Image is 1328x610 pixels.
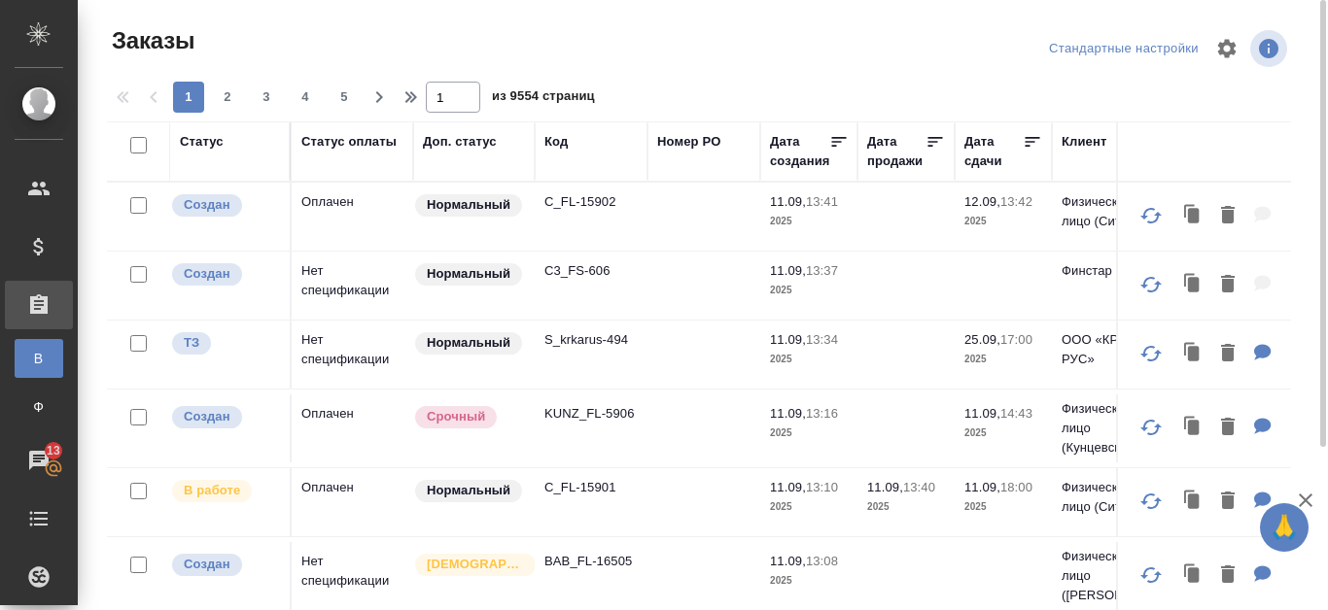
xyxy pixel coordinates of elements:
button: Обновить [1128,261,1174,308]
div: Дата создания [770,132,829,171]
div: Статус по умолчанию для стандартных заказов [413,261,525,288]
td: Оплачен [292,468,413,536]
p: 13:41 [806,194,838,209]
p: 13:40 [903,480,935,494]
button: Клонировать [1174,334,1211,374]
p: 12.09, [964,194,1000,209]
p: 2025 [964,350,1042,369]
div: Статус по умолчанию для стандартных заказов [413,330,525,356]
button: Клонировать [1174,196,1211,236]
p: 2025 [964,212,1042,231]
div: Выставляется автоматически, если на указанный объем услуг необходимо больше времени в стандартном... [413,404,525,430]
div: Выставляется автоматически при создании заказа [170,404,280,430]
div: split button [1044,34,1204,64]
p: BAB_FL-16505 [544,552,638,571]
button: Обновить [1128,552,1174,598]
p: 2025 [770,212,848,231]
p: Нормальный [427,333,510,353]
p: 2025 [964,497,1042,517]
div: Выставляется автоматически при создании заказа [170,261,280,288]
p: ТЗ [184,333,199,353]
p: Создан [184,555,230,574]
button: Клонировать [1174,482,1211,522]
p: Нормальный [427,264,510,284]
div: Выставляется автоматически при создании заказа [170,552,280,578]
p: 2025 [770,281,848,300]
a: 13 [5,436,73,485]
span: Ф [24,397,53,417]
div: Дата сдачи [964,132,1023,171]
p: 11.09, [770,406,806,421]
p: 11.09, [770,263,806,278]
p: 11.09, [770,554,806,568]
span: В [24,349,53,368]
div: Выставляется автоматически при создании заказа [170,192,280,219]
div: Выставляется автоматически для первых 3 заказов нового контактного лица. Особое внимание [413,552,525,578]
button: Удалить [1211,265,1244,305]
a: Ф [15,388,63,426]
div: Код [544,132,568,152]
p: Срочный [427,407,485,426]
button: Удалить [1211,196,1244,236]
div: Статус по умолчанию для стандартных заказов [413,192,525,219]
p: C_FL-15901 [544,478,638,497]
button: Обновить [1128,192,1174,239]
p: 2025 [964,424,1042,443]
p: 2025 [770,424,848,443]
p: Нормальный [427,481,510,500]
p: [DEMOGRAPHIC_DATA] [427,555,524,574]
button: Удалить [1211,334,1244,374]
p: 13:16 [806,406,838,421]
p: Создан [184,407,230,426]
span: Настроить таблицу [1204,25,1250,72]
button: Обновить [1128,478,1174,525]
p: 17:00 [1000,332,1032,347]
div: Выставляет КМ при отправке заказа на расчет верстке (для тикета) или для уточнения сроков на прои... [170,330,280,356]
div: Доп. статус [423,132,497,152]
p: 11.09, [770,332,806,347]
button: Удалить [1211,408,1244,448]
span: 13 [35,441,72,460]
button: Клонировать [1174,556,1211,595]
div: Дата продажи [867,132,926,171]
p: Нормальный [427,195,510,215]
p: KUNZ_FL-5906 [544,404,638,424]
p: S_krkarus-494 [544,330,638,350]
button: Обновить [1128,404,1174,451]
a: В [15,339,63,378]
span: 5 [329,87,360,107]
td: Оплачен [292,183,413,251]
p: 2025 [770,571,848,591]
td: Нет спецификации [292,252,413,320]
p: В работе [184,481,240,500]
p: 2025 [867,497,945,517]
button: 🙏 [1260,503,1309,552]
p: C_FL-15902 [544,192,638,212]
span: из 9554 страниц [492,85,595,113]
span: Заказы [107,25,194,56]
p: 11.09, [964,480,1000,494]
p: 2025 [770,350,848,369]
p: 11.09, [964,406,1000,421]
td: Оплачен [292,394,413,462]
p: 11.09, [770,194,806,209]
p: Создан [184,195,230,215]
td: Нет спецификации [292,321,413,389]
p: Физическое лицо (Сити) [1062,478,1155,517]
p: Физическое лицо (Сити) [1062,192,1155,231]
div: Клиент [1062,132,1106,152]
span: 🙏 [1268,507,1301,548]
div: Статус [180,132,224,152]
p: 11.09, [770,480,806,494]
span: 4 [290,87,321,107]
p: 13:34 [806,332,838,347]
p: ООО «КРКА-РУС» [1062,330,1155,369]
p: 13:08 [806,554,838,568]
p: 18:00 [1000,480,1032,494]
p: Создан [184,264,230,284]
button: 5 [329,82,360,113]
span: Посмотреть информацию [1250,30,1291,67]
span: 2 [212,87,243,107]
button: 2 [212,82,243,113]
button: Клонировать [1174,265,1211,305]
